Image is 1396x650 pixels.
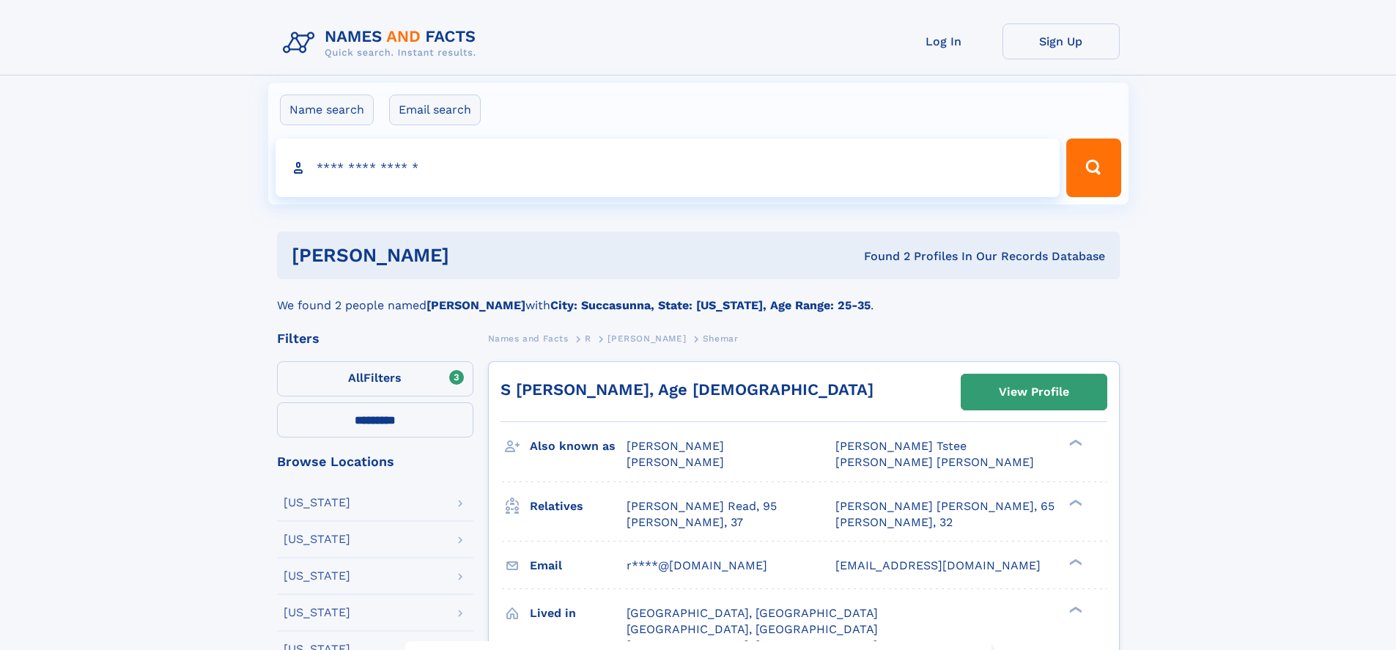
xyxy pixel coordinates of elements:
[1066,139,1120,197] button: Search Button
[277,279,1120,314] div: We found 2 people named with .
[607,329,686,347] a: [PERSON_NAME]
[277,332,473,345] div: Filters
[292,246,657,265] h1: [PERSON_NAME]
[835,514,953,531] a: [PERSON_NAME], 32
[284,570,350,582] div: [US_STATE]
[530,434,627,459] h3: Also known as
[627,622,878,636] span: [GEOGRAPHIC_DATA], [GEOGRAPHIC_DATA]
[627,455,724,469] span: [PERSON_NAME]
[627,606,878,620] span: [GEOGRAPHIC_DATA], [GEOGRAPHIC_DATA]
[703,333,739,344] span: Shemar
[501,380,874,399] a: S [PERSON_NAME], Age [DEMOGRAPHIC_DATA]
[284,533,350,545] div: [US_STATE]
[1002,23,1120,59] a: Sign Up
[961,374,1107,410] a: View Profile
[835,439,967,453] span: [PERSON_NAME] Tstee
[835,455,1034,469] span: [PERSON_NAME] [PERSON_NAME]
[280,95,374,125] label: Name search
[627,514,743,531] a: [PERSON_NAME], 37
[530,553,627,578] h3: Email
[284,497,350,509] div: [US_STATE]
[284,607,350,618] div: [US_STATE]
[530,494,627,519] h3: Relatives
[276,139,1060,197] input: search input
[1066,605,1083,614] div: ❯
[607,333,686,344] span: [PERSON_NAME]
[488,329,569,347] a: Names and Facts
[657,248,1105,265] div: Found 2 Profiles In Our Records Database
[627,439,724,453] span: [PERSON_NAME]
[1066,498,1083,507] div: ❯
[426,298,525,312] b: [PERSON_NAME]
[1066,438,1083,448] div: ❯
[348,371,363,385] span: All
[530,601,627,626] h3: Lived in
[389,95,481,125] label: Email search
[885,23,1002,59] a: Log In
[277,455,473,468] div: Browse Locations
[585,329,591,347] a: R
[550,298,871,312] b: City: Succasunna, State: [US_STATE], Age Range: 25-35
[627,498,777,514] a: [PERSON_NAME] Read, 95
[835,558,1041,572] span: [EMAIL_ADDRESS][DOMAIN_NAME]
[277,23,488,63] img: Logo Names and Facts
[277,361,473,396] label: Filters
[999,375,1069,409] div: View Profile
[835,498,1055,514] a: [PERSON_NAME] [PERSON_NAME], 65
[1066,557,1083,566] div: ❯
[585,333,591,344] span: R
